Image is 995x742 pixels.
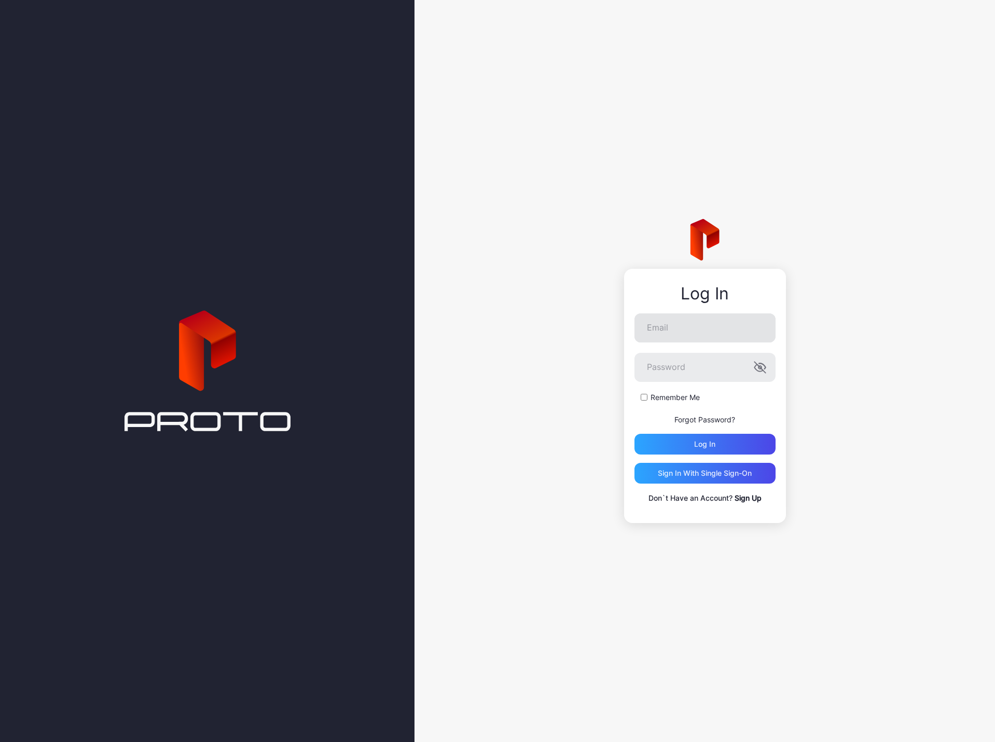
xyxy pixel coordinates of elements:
a: Sign Up [735,493,762,502]
button: Log in [634,434,776,455]
keeper-lock: Open Keeper Popup [751,322,763,334]
div: Log In [634,284,776,303]
div: Sign in With Single Sign-On [658,469,752,477]
input: PasswordOpen Keeper Popup [634,353,776,382]
button: Sign in With Single Sign-On [634,463,776,484]
input: EmailOpen Keeper Popup [634,313,776,342]
label: Remember Me [651,392,700,403]
p: Don`t Have an Account? [634,492,776,504]
div: Log in [694,440,715,448]
button: PasswordOpen Keeper Popup [754,361,766,374]
a: Forgot Password? [674,415,735,424]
